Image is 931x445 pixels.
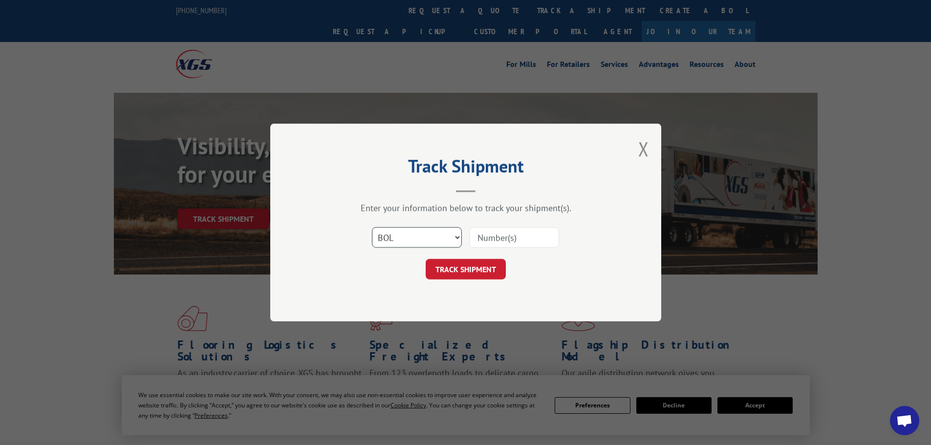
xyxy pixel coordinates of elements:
input: Number(s) [469,227,559,248]
h2: Track Shipment [319,159,612,178]
a: Open chat [890,406,919,435]
button: Close modal [638,136,649,162]
div: Enter your information below to track your shipment(s). [319,202,612,213]
button: TRACK SHIPMENT [426,259,506,279]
